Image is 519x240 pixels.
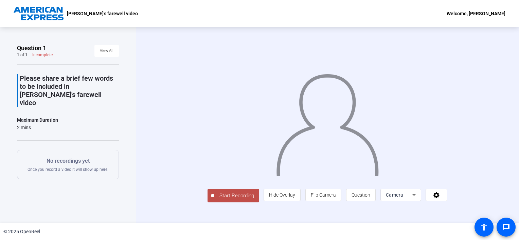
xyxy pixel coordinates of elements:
[17,116,58,124] div: Maximum Duration
[100,46,113,56] span: View All
[28,157,108,165] p: No recordings yet
[275,68,379,176] img: overlay
[17,52,28,58] div: 1 of 1
[346,189,376,201] button: Question
[386,192,404,198] span: Camera
[17,124,58,131] div: 2 mins
[28,157,108,172] div: Once you record a video it will show up here.
[94,45,119,57] button: View All
[214,192,259,200] span: Start Recording
[447,9,505,18] div: Welcome, [PERSON_NAME]
[269,192,295,198] span: Hide Overlay
[20,74,119,107] p: Please share a brief few words to be included in [PERSON_NAME]'s farewell video
[14,7,64,20] img: OpenReel logo
[32,52,53,58] div: Incomplete
[305,189,341,201] button: Flip Camera
[3,228,40,235] div: © 2025 OpenReel
[17,44,46,52] span: Question 1
[311,192,336,198] span: Flip Camera
[208,189,259,202] button: Start Recording
[480,223,488,231] mat-icon: accessibility
[502,223,510,231] mat-icon: message
[264,189,301,201] button: Hide Overlay
[352,192,370,198] span: Question
[67,9,138,18] p: [PERSON_NAME]'s farewell video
